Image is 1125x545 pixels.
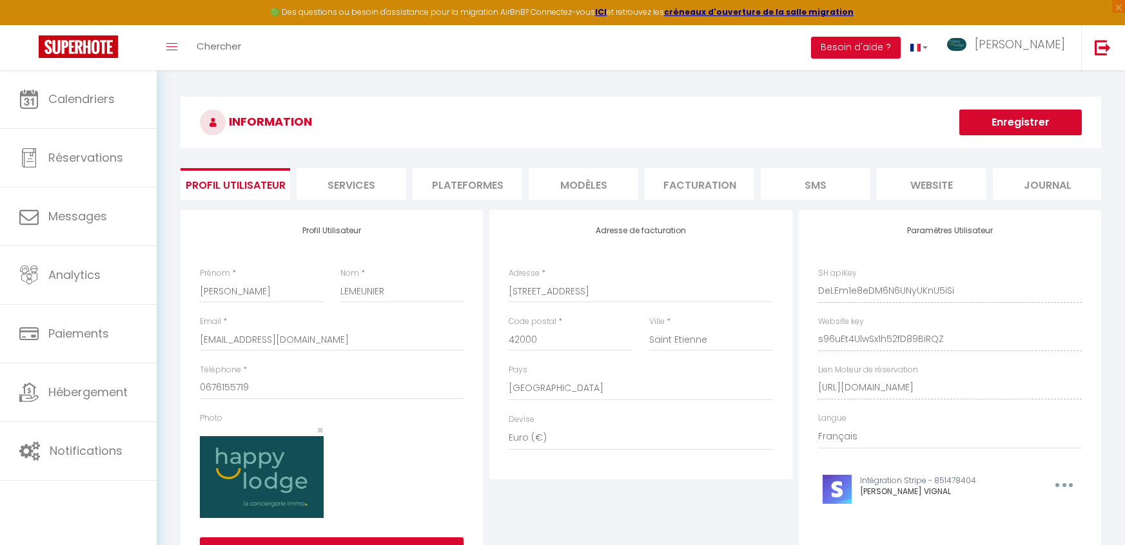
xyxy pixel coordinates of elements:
[200,436,324,519] img: 17235515964047.jpg
[48,267,101,283] span: Analytics
[818,267,857,280] label: SH apiKey
[48,149,123,166] span: Réservations
[50,443,122,459] span: Notifications
[413,168,522,200] li: Plateformes
[187,25,251,70] a: Chercher
[10,5,49,44] button: Ouvrir le widget de chat LiveChat
[48,91,115,107] span: Calendriers
[860,486,951,497] span: [PERSON_NAME] VIGNAL
[181,97,1101,148] h3: INFORMATION
[959,110,1082,135] button: Enregistrer
[818,226,1082,235] h4: Paramètres Utilisateur
[877,168,986,200] li: website
[200,226,464,235] h4: Profil Utilisateur
[509,267,540,280] label: Adresse
[649,316,665,328] label: Ville
[645,168,754,200] li: Facturation
[818,412,846,425] label: Langue
[39,35,118,58] img: Super Booking
[200,364,241,376] label: Téléphone
[975,36,1065,52] span: [PERSON_NAME]
[197,39,241,53] span: Chercher
[48,208,107,224] span: Messages
[595,6,607,17] a: ICI
[937,25,1081,70] a: ... [PERSON_NAME]
[200,412,222,425] label: Photo
[529,168,638,200] li: MODÈLES
[181,168,290,200] li: Profil Utilisateur
[48,325,109,341] span: Paiements
[947,38,966,51] img: ...
[761,168,870,200] li: SMS
[818,316,864,328] label: Website key
[823,475,852,504] img: stripe-logo.jpeg
[317,422,324,438] span: ×
[340,267,359,280] label: Nom
[1095,39,1111,55] img: logout
[509,414,534,426] label: Devise
[1070,487,1115,535] iframe: Chat
[297,168,406,200] li: Services
[509,364,527,376] label: Pays
[664,6,854,17] a: créneaux d'ouverture de la salle migration
[993,168,1102,200] li: Journal
[818,364,918,376] label: Lien Moteur de réservation
[48,384,128,400] span: Hébergement
[509,316,556,328] label: Code postal
[317,425,324,436] button: Close
[200,316,221,328] label: Email
[811,37,901,59] button: Besoin d'aide ?
[509,226,772,235] h4: Adresse de facturation
[200,267,230,280] label: Prénom
[860,475,1026,487] p: Intégration Stripe - 851478404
